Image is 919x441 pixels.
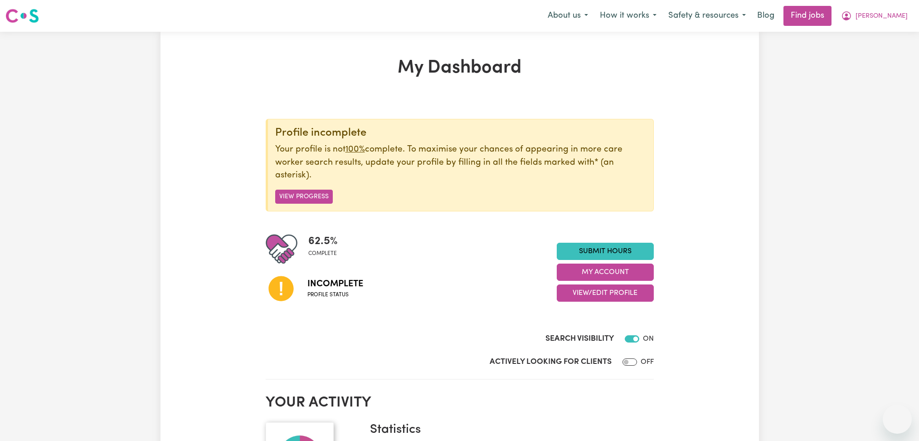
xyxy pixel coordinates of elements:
u: 100% [345,145,365,154]
button: Safety & resources [662,6,752,25]
p: Your profile is not complete. To maximise your chances of appearing in more care worker search re... [275,143,646,182]
button: My Account [557,264,654,281]
div: Profile incomplete [275,127,646,140]
iframe: Button to launch messaging window [883,405,912,434]
a: Submit Hours [557,243,654,260]
a: Careseekers logo [5,5,39,26]
label: Actively Looking for Clients [490,356,612,368]
label: Search Visibility [545,333,614,345]
button: View/Edit Profile [557,284,654,302]
h1: My Dashboard [266,57,654,79]
span: ON [643,335,654,343]
h2: Your activity [266,394,654,412]
span: Incomplete [307,277,363,291]
span: [PERSON_NAME] [856,11,908,21]
button: View Progress [275,190,333,204]
div: Profile completeness: 62.5% [308,233,345,265]
span: complete [308,250,338,258]
span: Profile status [307,291,363,299]
img: Careseekers logo [5,8,39,24]
button: My Account [835,6,914,25]
span: OFF [641,358,654,366]
span: 62.5 % [308,233,338,250]
a: Blog [752,6,780,26]
a: Find jobs [783,6,831,26]
h3: Statistics [370,422,647,438]
button: About us [542,6,594,25]
button: How it works [594,6,662,25]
